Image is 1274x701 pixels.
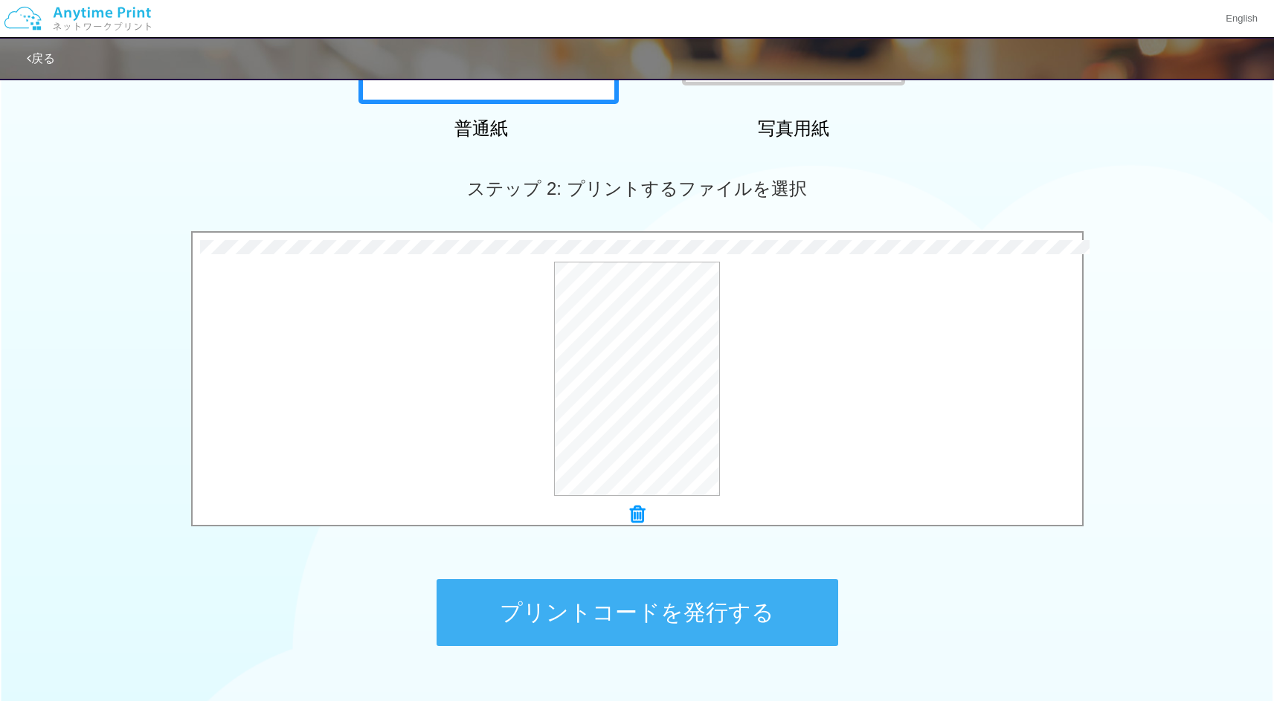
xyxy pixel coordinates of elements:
[467,178,806,198] span: ステップ 2: プリントするファイルを選択
[351,119,611,138] h2: 普通紙
[437,579,838,646] button: プリントコードを発行する
[663,119,924,138] h2: 写真用紙
[27,52,55,65] a: 戻る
